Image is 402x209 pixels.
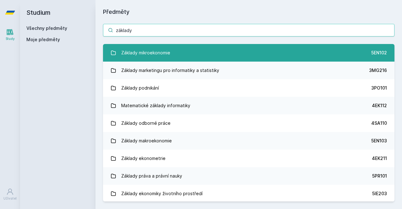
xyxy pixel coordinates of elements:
[26,25,67,31] a: Všechny předměty
[371,120,387,126] div: 4SA110
[121,47,170,59] div: Základy mikroekonomie
[372,155,387,162] div: 4EK211
[103,79,394,97] a: Základy podnikání 3PO101
[372,173,387,179] div: 5PR101
[103,44,394,62] a: Základy mikroekonomie 5EN102
[1,185,19,204] a: Uživatel
[372,102,387,109] div: 4EK112
[1,25,19,44] a: Study
[121,117,171,129] div: Základy odborné práce
[3,196,17,201] div: Uživatel
[103,132,394,150] a: Základy makroekonomie 5EN103
[26,36,60,43] span: Moje předměty
[6,36,15,41] div: Study
[121,64,219,77] div: Základy marketingu pro informatiky a statistiky
[372,190,387,197] div: 5IE203
[103,114,394,132] a: Základy odborné práce 4SA110
[121,152,166,165] div: Základy ekonometrie
[103,97,394,114] a: Matematické základy informatiky 4EK112
[103,24,394,36] input: Název nebo ident předmětu…
[103,167,394,185] a: Základy práva a právní nauky 5PR101
[103,8,394,16] h1: Předměty
[371,85,387,91] div: 3PO101
[103,62,394,79] a: Základy marketingu pro informatiky a statistiky 3MG216
[103,150,394,167] a: Základy ekonometrie 4EK211
[121,135,172,147] div: Základy makroekonomie
[371,50,387,56] div: 5EN102
[369,67,387,74] div: 3MG216
[103,185,394,202] a: Základy ekonomiky životního prostředí 5IE203
[121,82,159,94] div: Základy podnikání
[121,187,203,200] div: Základy ekonomiky životního prostředí
[121,170,182,182] div: Základy práva a právní nauky
[371,138,387,144] div: 5EN103
[121,99,190,112] div: Matematické základy informatiky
